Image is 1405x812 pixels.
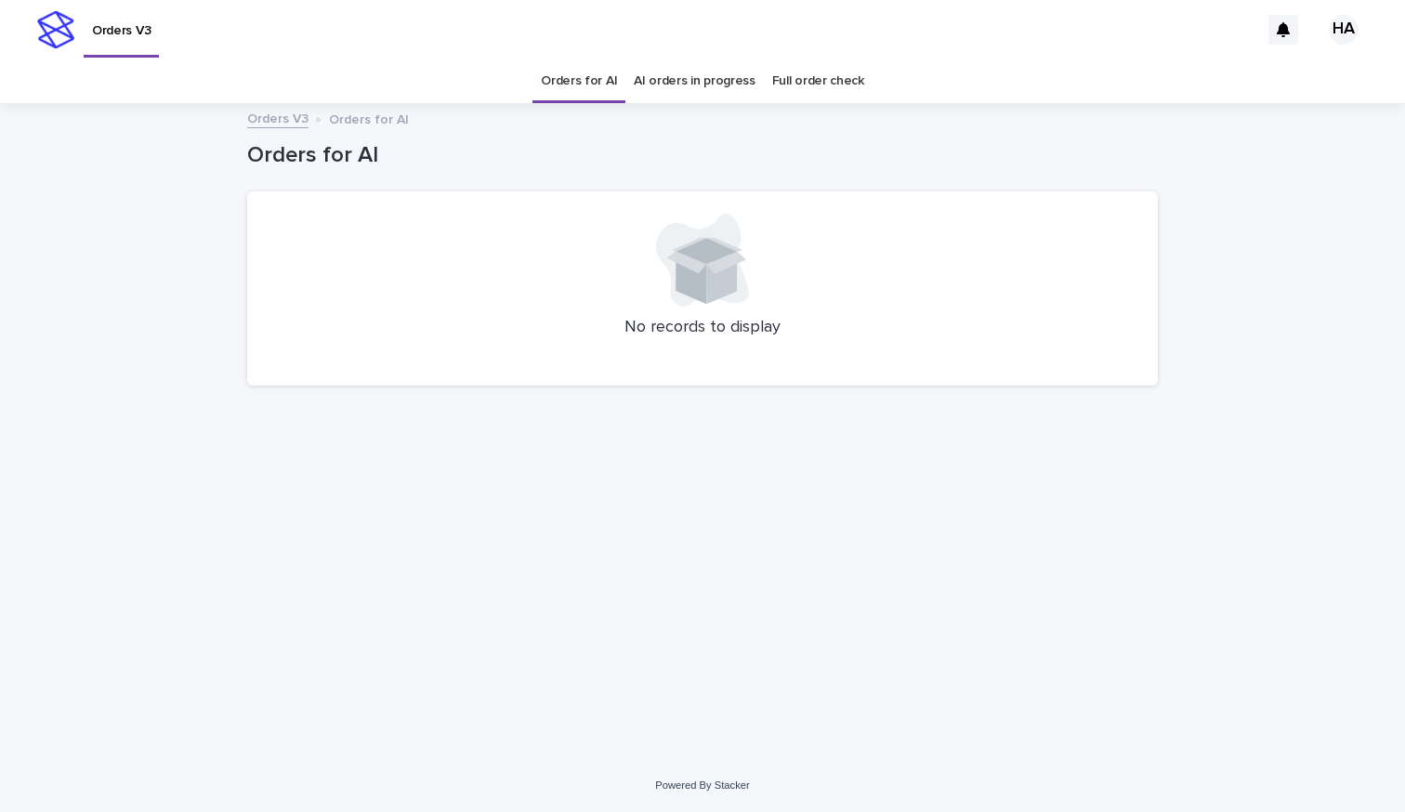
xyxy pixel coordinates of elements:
p: Orders for AI [329,108,409,128]
a: Powered By Stacker [655,779,749,791]
a: AI orders in progress [634,59,755,103]
a: Full order check [772,59,864,103]
img: stacker-logo-s-only.png [37,11,74,48]
a: Orders for AI [541,59,617,103]
a: Orders V3 [247,107,309,128]
div: HA [1329,15,1359,45]
p: No records to display [269,318,1136,338]
h1: Orders for AI [247,142,1158,169]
